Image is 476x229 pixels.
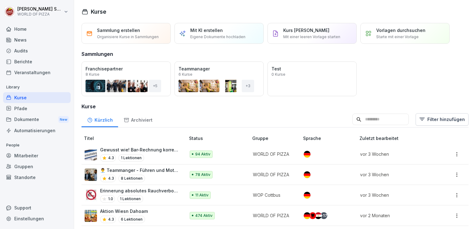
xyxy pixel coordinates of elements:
p: 94 Aktiv [195,151,210,157]
p: 6 Kurse [178,73,192,76]
p: vor 3 Wochen [360,171,433,178]
h3: Sammlungen [82,50,113,58]
p: Status [189,135,250,141]
p: Kurs [PERSON_NAME] [283,27,329,34]
p: Mit KI erstellen [190,27,223,34]
p: WORLD OF PIZZA [253,151,293,157]
a: Test0 Kurse [267,61,357,96]
img: de.svg [304,192,311,199]
p: Eigene Dokumente hochladen [190,34,245,40]
p: Titel [84,135,187,141]
div: + 17 [320,212,327,219]
a: Kurse [3,92,71,103]
p: 11 Aktiv [195,192,209,198]
a: News [3,34,71,45]
p: 78 Aktiv [195,172,210,177]
p: Organisiere Kurse in Sammlungen [97,34,159,40]
p: Gewusst wie! Bar-Rechnung korrekt in der Kasse verbuchen. [100,146,179,153]
a: Franchisepartner8 Kurse+5 [82,61,171,96]
p: Aktion Wiesn Dahoam [100,208,148,214]
p: People [3,140,71,150]
img: hdz75wm9swzuwdvoxjbi6om3.png [85,148,97,160]
p: WORLD OF PIZZA [253,171,293,178]
p: 1.0 [108,196,113,202]
a: Veranstaltungen [3,67,71,78]
p: Erinnerung absolutes Rauchverbot im Firmenfahrzeug [100,187,179,194]
img: ohhd80l18yea4i55etg45yot.png [85,168,97,181]
div: New [58,116,69,123]
p: 4.3 [108,155,114,161]
a: Archiviert [118,111,158,127]
a: Audits [3,45,71,56]
a: Home [3,24,71,34]
p: 👨‍💼 Teammanger - Führen und Motivation von Mitarbeitern [100,167,179,173]
p: 4.3 [108,176,114,181]
p: Starte mit einer Vorlage [376,34,419,40]
div: Support [3,202,71,213]
div: + 5 [149,80,161,92]
p: Sprache [303,135,357,141]
img: eg.svg [315,212,322,219]
p: Zuletzt bearbeitet [359,135,441,141]
a: Teammanager6 Kurse+3 [174,61,264,96]
a: Gruppen [3,161,71,172]
img: de.svg [304,151,311,158]
p: WORLD OF PIZZA [17,12,63,16]
p: 1 Lektionen [118,154,144,162]
p: 6 Lektionen [118,216,145,223]
img: de.svg [304,171,311,178]
p: WORLD OF PIZZA [253,212,293,219]
a: Berichte [3,56,71,67]
p: 0 Kurse [271,73,285,76]
img: al.svg [309,212,316,219]
p: Sammlung erstellen [97,27,140,34]
p: Franchisepartner [86,65,167,72]
p: vor 2 Monaten [360,212,433,219]
p: vor 3 Wochen [360,192,433,198]
div: Dokumente [3,114,71,125]
p: Library [3,82,71,92]
p: vor 3 Wochen [360,151,433,157]
p: Teammanager [178,65,260,72]
h3: Kurse [82,103,469,110]
a: Kürzlich [82,111,118,127]
a: Automatisierungen [3,125,71,136]
p: [PERSON_NAME] Seraphim [17,7,63,12]
div: + 3 [242,80,254,92]
p: 8 Kurse [86,73,99,76]
p: Mit einer leeren Vorlage starten [283,34,340,40]
p: 1 Lektionen [117,195,143,203]
a: Standorte [3,172,71,183]
a: Einstellungen [3,213,71,224]
p: WOP Cottbus [253,192,293,198]
img: tlfwtewhtshhigq7h0svolsu.png [85,209,97,222]
p: 8 Lektionen [118,175,145,182]
button: Filter hinzufügen [416,113,469,126]
h1: Kurse [91,7,106,16]
p: 474 Aktiv [195,213,213,218]
p: Gruppe [252,135,301,141]
a: DokumenteNew [3,114,71,125]
p: 4.3 [108,217,114,222]
img: de.svg [304,212,311,219]
p: Test [271,65,353,72]
a: Mitarbeiter [3,150,71,161]
img: pd3gr0k7uzjs8bg588bob4hx.png [85,189,97,201]
p: Vorlagen durchsuchen [376,27,425,34]
a: Pfade [3,103,71,114]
